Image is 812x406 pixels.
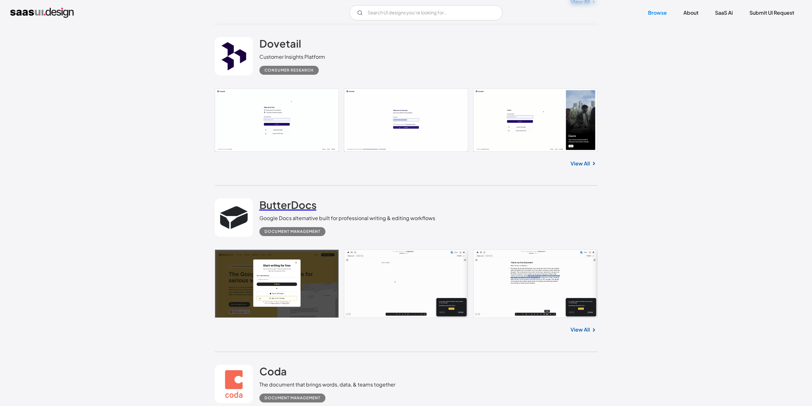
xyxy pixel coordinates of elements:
[570,160,590,167] a: View All
[259,365,287,378] h2: Coda
[264,66,314,74] div: Consumer Research
[640,6,674,20] a: Browse
[570,326,590,333] a: View All
[676,6,706,20] a: About
[259,198,317,211] h2: ButterDocs
[259,53,325,61] div: Customer Insights Platform
[264,228,320,235] div: Document Management
[742,6,802,20] a: Submit UI Request
[264,394,320,402] div: Document Management
[349,5,503,20] input: Search UI designs you're looking for...
[259,381,395,388] div: The document that brings words, data, & teams together
[259,198,317,214] a: ButterDocs
[259,37,301,53] a: Dovetail
[10,8,74,18] a: home
[349,5,503,20] form: Email Form
[259,37,301,50] h2: Dovetail
[259,365,287,381] a: Coda
[259,214,435,222] div: Google Docs alternative built for professional writing & editing workflows
[707,6,741,20] a: SaaS Ai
